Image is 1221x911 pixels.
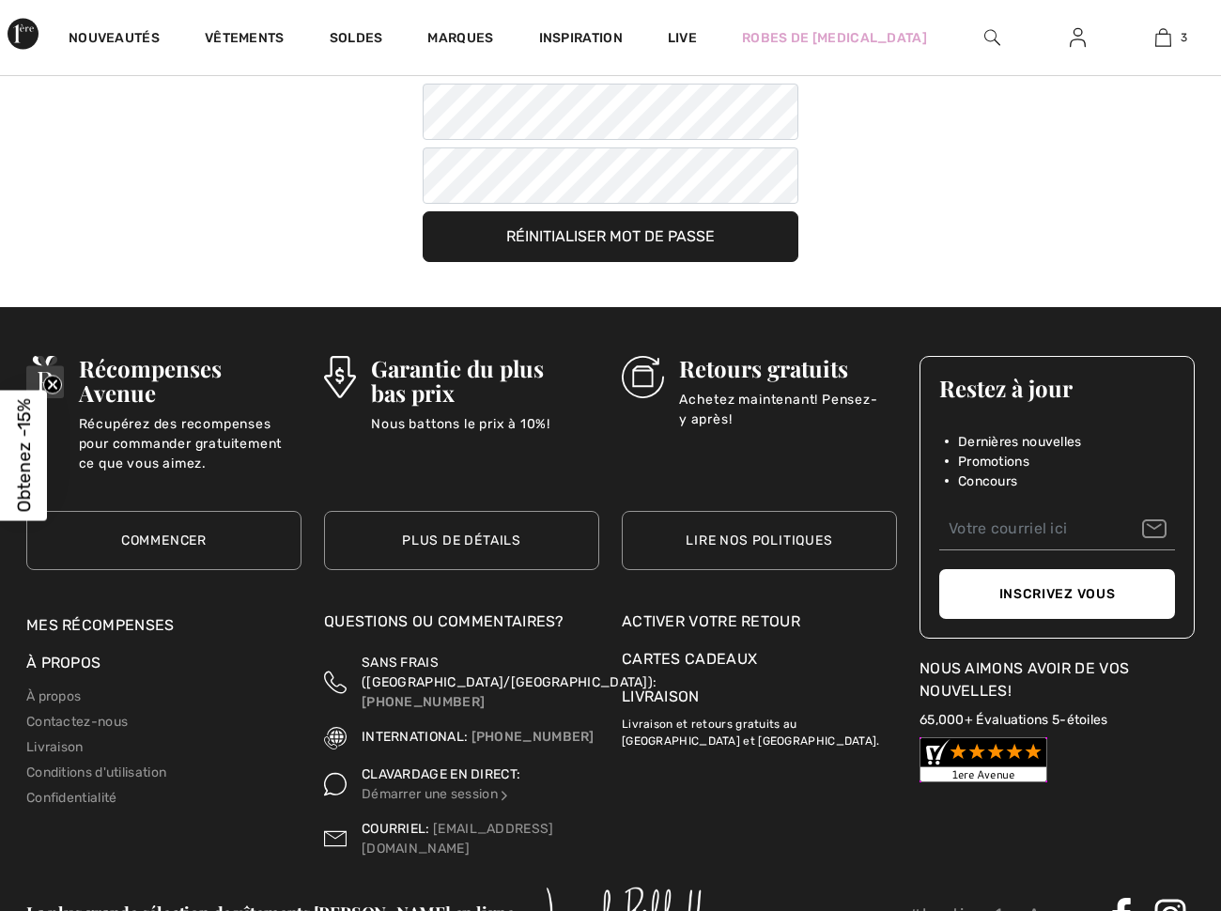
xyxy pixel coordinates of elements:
[1155,26,1171,49] img: Mon panier
[920,737,1047,782] img: Customer Reviews
[324,511,599,570] a: Plus de détails
[958,471,1017,491] span: Concours
[362,729,468,745] span: INTERNATIONAL:
[324,653,347,712] img: Sans Frais (Canada/EU)
[939,569,1175,619] button: Inscrivez vous
[205,30,285,50] a: Vêtements
[26,739,84,755] a: Livraison
[498,789,511,802] img: Clavardage en direct
[362,821,554,857] a: [EMAIL_ADDRESS][DOMAIN_NAME]
[26,688,81,704] a: À propos
[679,390,897,427] p: Achetez maintenant! Pensez-y après!
[622,356,664,398] img: Retours gratuits
[26,714,128,730] a: Contactez-nous
[26,511,301,570] a: Commencer
[13,399,35,513] span: Obtenez -15%
[43,376,62,394] button: Close teaser
[1070,26,1086,49] img: Mes infos
[539,30,623,50] span: Inspiration
[622,610,897,633] a: Activer votre retour
[939,508,1175,550] input: Votre courriel ici
[8,15,39,53] img: 1ère Avenue
[920,657,1195,703] div: Nous aimons avoir de vos nouvelles!
[362,655,657,690] span: SANS FRAIS ([GEOGRAPHIC_DATA]/[GEOGRAPHIC_DATA]):
[958,432,1082,452] span: Dernières nouvelles
[958,452,1029,471] span: Promotions
[1121,26,1205,49] a: 3
[324,727,347,749] img: International
[324,356,356,398] img: Garantie du plus bas prix
[324,819,347,858] img: Contact us
[26,764,166,780] a: Conditions d'utilisation
[79,414,301,452] p: Récupérez des recompenses pour commander gratuitement ce que vous aimez.
[371,356,599,405] h3: Garantie du plus bas prix
[679,356,897,380] h3: Retours gratuits
[622,648,897,671] a: Cartes Cadeaux
[324,764,347,804] img: Clavardage en direct
[622,511,897,570] a: Lire nos politiques
[622,687,700,705] a: Livraison
[920,712,1108,728] a: 65,000+ Évaluations 5-étoiles
[1181,29,1187,46] span: 3
[622,708,897,749] p: Livraison et retours gratuits au [GEOGRAPHIC_DATA] et [GEOGRAPHIC_DATA].
[362,766,520,782] span: CLAVARDAGE EN DIRECT:
[471,729,595,745] a: [PHONE_NUMBER]
[362,786,511,802] a: Démarrer une session
[362,694,485,710] a: [PHONE_NUMBER]
[330,30,383,50] a: Soldes
[26,616,175,634] a: Mes récompenses
[423,211,798,262] button: Réinitialiser mot de passe
[371,414,599,452] p: Nous battons le prix à 10%!
[324,610,599,642] div: Questions ou commentaires?
[668,28,697,48] a: Live
[26,356,64,398] img: Récompenses Avenue
[1055,26,1101,50] a: Se connecter
[362,821,430,837] span: COURRIEL:
[26,652,301,684] div: À propos
[939,376,1175,400] h3: Restez à jour
[79,356,301,405] h3: Récompenses Avenue
[742,28,927,48] a: Robes de [MEDICAL_DATA]
[427,30,493,50] a: Marques
[26,790,117,806] a: Confidentialité
[69,30,160,50] a: Nouveautés
[984,26,1000,49] img: recherche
